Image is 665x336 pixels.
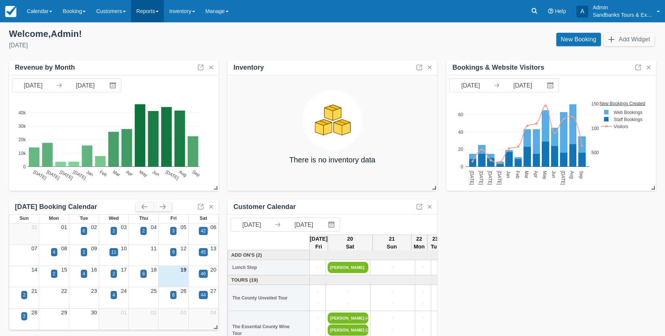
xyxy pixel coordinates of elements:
a: + [312,314,324,322]
div: 2 [53,270,55,277]
p: Admin [593,4,652,11]
a: + [417,326,429,334]
div: 11 [111,249,116,256]
a: 01 [61,224,67,230]
div: 8 [142,270,145,277]
a: + [312,326,324,334]
div: 6 [83,228,85,234]
div: Welcome , Admin ! [9,28,327,39]
a: + [372,300,413,308]
a: 31 [31,224,37,230]
a: 28 [31,310,37,316]
span: Sat [200,215,207,221]
div: 2 [23,292,26,298]
div: 4 [53,249,55,256]
div: 2 [112,270,115,277]
a: 02 [151,310,157,316]
a: + [372,326,413,334]
img: inventory.png [303,90,362,150]
input: Start Date [450,79,491,92]
div: 42 [201,228,206,234]
a: 30 [91,310,97,316]
a: 03 [181,310,187,316]
a: 02 [91,224,97,230]
a: 19 [181,267,187,273]
input: End Date [64,79,106,92]
a: 27 [210,288,216,294]
th: 23 Tue [427,235,443,251]
div: 44 [201,292,206,298]
a: 23 [91,288,97,294]
div: Customer Calendar [233,203,296,211]
input: Start Date [12,79,54,92]
i: Help [548,9,553,14]
div: A [576,6,588,18]
div: 46 [201,270,206,277]
a: 20 [210,267,216,273]
a: [PERSON_NAME] (2) [328,324,368,336]
a: + [312,300,324,308]
button: Interact with the calendar and add the check-in date for your trip. [106,79,121,92]
a: + [312,263,324,272]
a: 05 [181,224,187,230]
span: Thu [139,215,148,221]
span: Sun [19,215,28,221]
a: 03 [121,224,127,230]
div: [DATE] [9,41,327,50]
p: Sandbanks Tours & Experiences [593,11,652,19]
button: Interact with the calendar and add the check-in date for your trip. [325,218,340,231]
h4: There is no inventory data [289,156,375,164]
a: 01 [121,310,127,316]
a: + [372,314,413,322]
text: New Bookings Created [600,101,646,106]
a: + [433,314,445,322]
a: + [312,288,324,296]
div: 2 [23,313,26,320]
a: New Booking [556,33,601,46]
a: 09 [91,245,97,251]
th: The County Unveiled Tour [228,285,310,311]
a: 29 [61,310,67,316]
a: 16 [91,267,97,273]
span: Help [555,8,566,14]
a: + [433,288,445,296]
span: Mon [49,215,59,221]
button: Add Widget [604,33,655,46]
div: 45 [201,249,206,256]
div: Revenue by Month [15,63,75,72]
div: 6 [172,292,175,298]
a: 22 [61,288,67,294]
a: 10 [121,245,127,251]
a: + [417,263,429,272]
a: + [328,300,368,308]
div: 4 [112,292,115,298]
th: 22 Mon [411,235,427,251]
button: Interact with the calendar and add the check-in date for your trip. [544,79,559,92]
a: 07 [31,245,37,251]
div: 3 [172,228,175,234]
th: [DATE] Fri [310,235,328,251]
th: 20 Sat [328,235,372,251]
a: + [433,326,445,334]
a: 24 [121,288,127,294]
a: + [417,288,429,296]
div: 2 [142,228,145,234]
div: Inventory [233,63,264,72]
a: 17 [121,267,127,273]
img: checkfront-main-nav-mini-logo.png [5,6,16,17]
span: Tue [80,215,88,221]
th: 21 Sun [372,235,411,251]
a: + [433,263,445,272]
a: 04 [151,224,157,230]
a: 25 [151,288,157,294]
a: + [433,300,445,308]
input: End Date [502,79,544,92]
th: Lunch Stop [228,260,310,275]
a: 04 [210,310,216,316]
div: 2 [112,228,115,234]
a: 12 [181,245,187,251]
a: [PERSON_NAME] [328,262,368,273]
a: + [372,288,413,296]
a: + [372,263,413,272]
a: 06 [210,224,216,230]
